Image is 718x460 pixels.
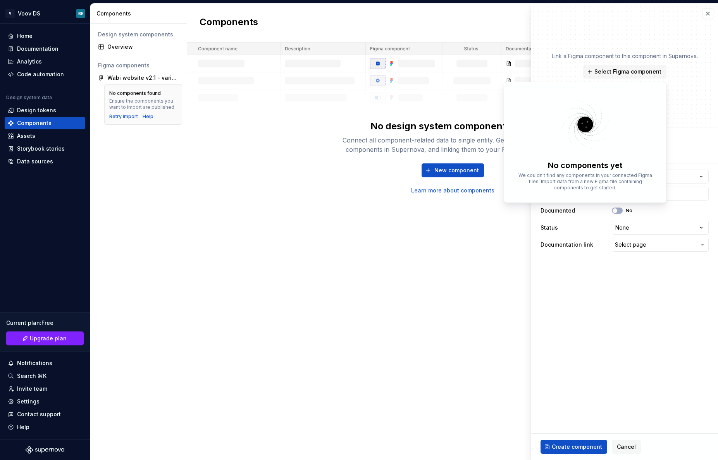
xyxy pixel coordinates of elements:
[5,30,85,42] a: Home
[5,55,85,68] a: Analytics
[17,132,35,140] div: Assets
[96,10,184,17] div: Components
[109,90,161,96] div: No components found
[17,145,65,153] div: Storybook stories
[17,385,47,393] div: Invite team
[615,241,646,249] span: Select page
[5,421,85,433] button: Help
[422,163,484,177] button: New component
[6,331,84,345] a: Upgrade plan
[541,440,607,454] button: Create component
[612,238,709,252] button: Select page
[17,58,42,65] div: Analytics
[95,41,182,53] a: Overview
[98,62,179,69] div: Figma components
[143,113,153,120] a: Help
[541,207,575,215] label: Documented
[17,372,46,380] div: Search ⌘K
[98,31,179,38] div: Design system components
[6,94,52,101] div: Design system data
[17,410,61,418] div: Contact support
[107,43,179,51] div: Overview
[17,106,56,114] div: Design tokens
[5,104,85,117] a: Design tokens
[2,5,88,22] button: VVoov DSBE
[5,395,85,408] a: Settings
[583,65,666,79] button: Select Figma component
[109,98,177,110] div: Ensure the components you want to import are published.
[5,43,85,55] a: Documentation
[17,398,40,405] div: Settings
[552,52,698,60] p: Link a Figma component to this component in Supernova.
[109,113,138,120] button: Retry import
[329,136,577,154] div: Connect all component-related data to single entity. Get started by creating components in Supern...
[200,16,258,30] h2: Components
[5,117,85,129] a: Components
[548,160,623,171] div: No components yet
[17,423,29,431] div: Help
[5,68,85,81] a: Code automation
[18,10,40,17] div: Voov DS
[5,370,85,382] button: Search ⌘K
[5,357,85,369] button: Notifications
[17,32,33,40] div: Home
[5,142,85,155] a: Storybook stories
[370,120,535,132] div: No design system components - yet
[26,446,64,454] svg: Supernova Logo
[6,319,84,327] div: Current plan : Free
[612,440,641,454] button: Cancel
[107,74,179,82] div: Wabi website v2.1 - variables
[617,443,636,451] span: Cancel
[541,241,593,249] label: Documentation link
[78,10,83,17] div: BE
[5,408,85,421] button: Contact support
[411,187,494,194] a: Learn more about components
[30,335,67,342] span: Upgrade plan
[17,158,53,165] div: Data sources
[17,45,59,53] div: Documentation
[17,70,64,78] div: Code automation
[434,166,479,174] span: New component
[552,443,602,451] span: Create component
[95,72,182,84] a: Wabi website v2.1 - variables
[5,383,85,395] a: Invite team
[5,9,15,18] div: V
[5,155,85,168] a: Data sources
[17,359,52,367] div: Notifications
[594,68,661,76] span: Select Figma component
[5,130,85,142] a: Assets
[541,224,558,232] label: Status
[626,208,632,214] label: No
[17,119,52,127] div: Components
[516,172,654,191] p: We couldn't find any components in your connected Figma files. Import data from a new Figma file ...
